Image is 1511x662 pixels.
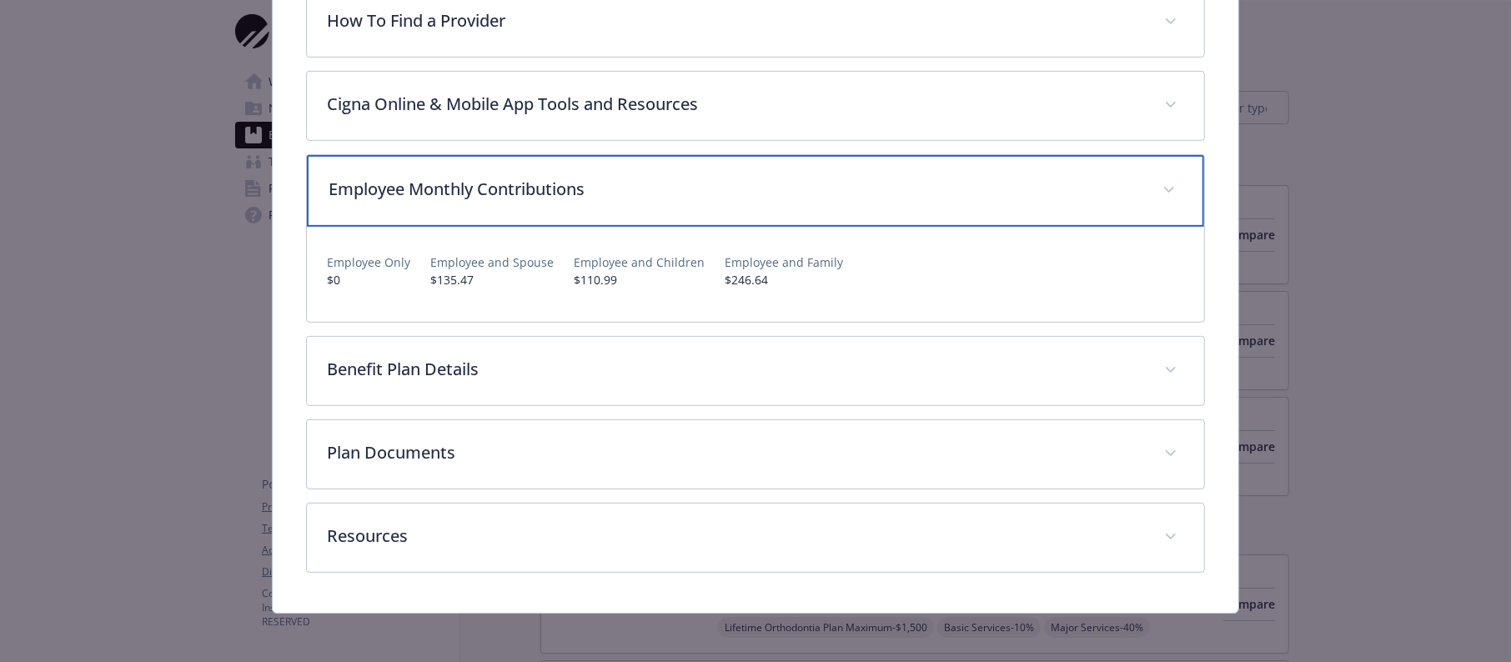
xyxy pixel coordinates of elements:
[307,72,1204,140] div: Cigna Online & Mobile App Tools and Resources
[307,420,1204,489] div: Plan Documents
[327,8,1144,33] p: How To Find a Provider
[327,253,410,271] p: Employee Only
[327,440,1144,465] p: Plan Documents
[327,357,1144,382] p: Benefit Plan Details
[574,271,705,288] p: $110.99
[307,227,1204,322] div: Employee Monthly Contributions
[430,253,554,271] p: Employee and Spouse
[725,253,843,271] p: Employee and Family
[307,337,1204,405] div: Benefit Plan Details
[430,271,554,288] p: $135.47
[574,253,705,271] p: Employee and Children
[327,271,410,288] p: $0
[307,155,1204,227] div: Employee Monthly Contributions
[327,92,1144,117] p: Cigna Online & Mobile App Tools and Resources
[327,524,1144,549] p: Resources
[725,271,843,288] p: $246.64
[307,504,1204,572] div: Resources
[329,177,1142,202] p: Employee Monthly Contributions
